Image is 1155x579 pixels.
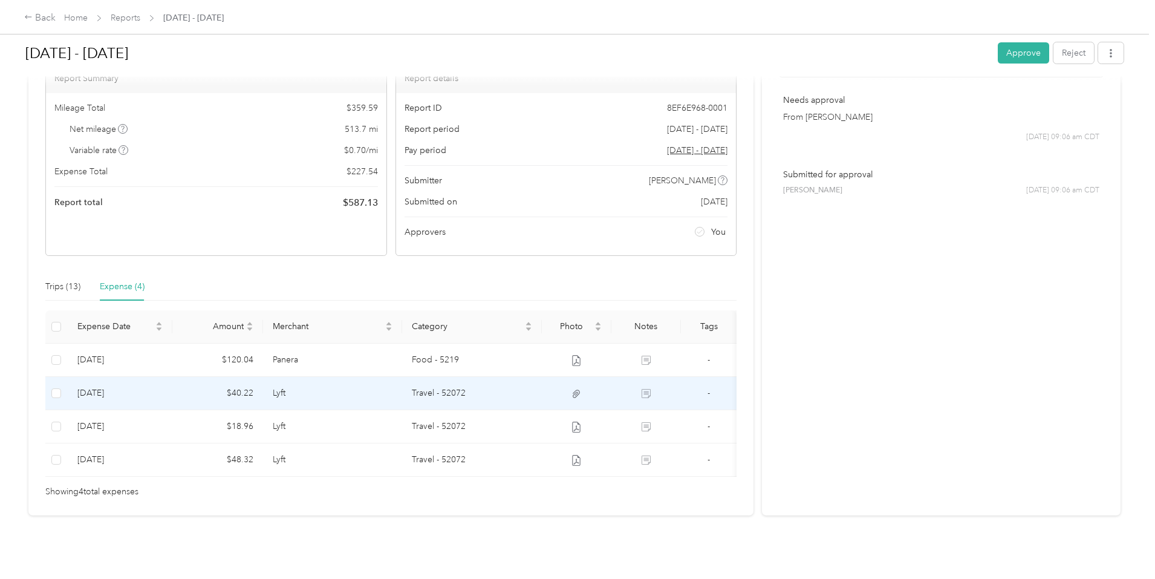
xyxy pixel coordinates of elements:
span: Mileage Total [54,102,105,114]
span: caret-down [385,325,392,333]
th: Amount [172,310,263,344]
td: Panera [263,344,403,377]
td: Lyft [263,443,403,477]
h1: Aug 1 - 31, 2025 [25,39,989,68]
span: [DATE] - [DATE] [667,123,727,136]
span: [DATE] 09:06 am CDT [1026,185,1099,196]
span: Variable rate [70,144,129,157]
td: 8-21-2025 [68,344,172,377]
span: [DATE] - [DATE] [163,11,224,24]
span: caret-down [246,325,253,333]
p: Needs approval [783,94,1099,106]
span: caret-up [246,320,253,327]
span: You [711,226,726,238]
p: From [PERSON_NAME] [783,111,1099,123]
a: Reports [111,13,140,23]
span: Report total [54,196,103,209]
span: Submitted on [405,195,457,208]
a: Home [64,13,88,23]
td: $40.22 [172,377,263,410]
span: 513.7 mi [345,123,378,136]
span: - [708,388,710,398]
span: $ 0.70 / mi [344,144,378,157]
span: caret-up [385,320,392,327]
td: Travel - 52072 [402,377,542,410]
td: - [681,377,737,410]
th: Notes [611,310,681,344]
button: Approve [998,42,1049,64]
div: Expense (4) [100,280,145,293]
span: caret-down [594,325,602,333]
span: - [708,421,710,431]
span: [PERSON_NAME] [783,185,842,196]
button: Reject [1053,42,1094,64]
td: Lyft [263,410,403,443]
td: $120.04 [172,344,263,377]
span: Net mileage [70,123,128,136]
span: caret-down [525,325,532,333]
span: Merchant [273,321,383,332]
th: Expense Date [68,310,172,344]
td: Food - 5219 [402,344,542,377]
span: Go to pay period [667,144,727,157]
td: Travel - 52072 [402,443,542,477]
span: caret-down [155,325,163,333]
td: 8-15-2025 [68,377,172,410]
span: Amount [182,321,244,332]
span: caret-up [525,320,532,327]
td: 8-10-2025 [68,410,172,443]
span: Showing 4 total expenses [45,485,138,499]
span: Report ID [405,102,442,114]
span: caret-up [594,320,602,327]
th: Merchant [263,310,403,344]
span: Report period [405,123,460,136]
span: caret-up [155,320,163,327]
th: Photo [542,310,611,344]
td: Lyft [263,377,403,410]
td: Travel - 52072 [402,410,542,443]
span: Expense Date [77,321,153,332]
th: Category [402,310,542,344]
span: Expense Total [54,165,108,178]
span: Submitter [405,174,442,187]
span: - [708,355,710,365]
span: 8EF6E968-0001 [667,102,727,114]
td: 8-10-2025 [68,443,172,477]
span: [DATE] [701,195,727,208]
div: Back [24,11,56,25]
span: Category [412,321,522,332]
td: $48.32 [172,443,263,477]
span: $ 227.54 [346,165,378,178]
td: $18.96 [172,410,263,443]
td: - [681,344,737,377]
iframe: Everlance-gr Chat Button Frame [1087,511,1155,579]
td: - [681,410,737,443]
span: $ 587.13 [343,195,378,210]
div: Tags [691,321,727,332]
span: Photo [551,321,592,332]
th: Tags [681,310,737,344]
span: [DATE] 09:06 am CDT [1026,132,1099,143]
p: Submitted for approval [783,168,1099,181]
span: [PERSON_NAME] [649,174,716,187]
span: $ 359.59 [346,102,378,114]
span: - [708,454,710,465]
div: Trips (13) [45,280,80,293]
td: - [681,443,737,477]
span: Approvers [405,226,446,238]
span: Pay period [405,144,446,157]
